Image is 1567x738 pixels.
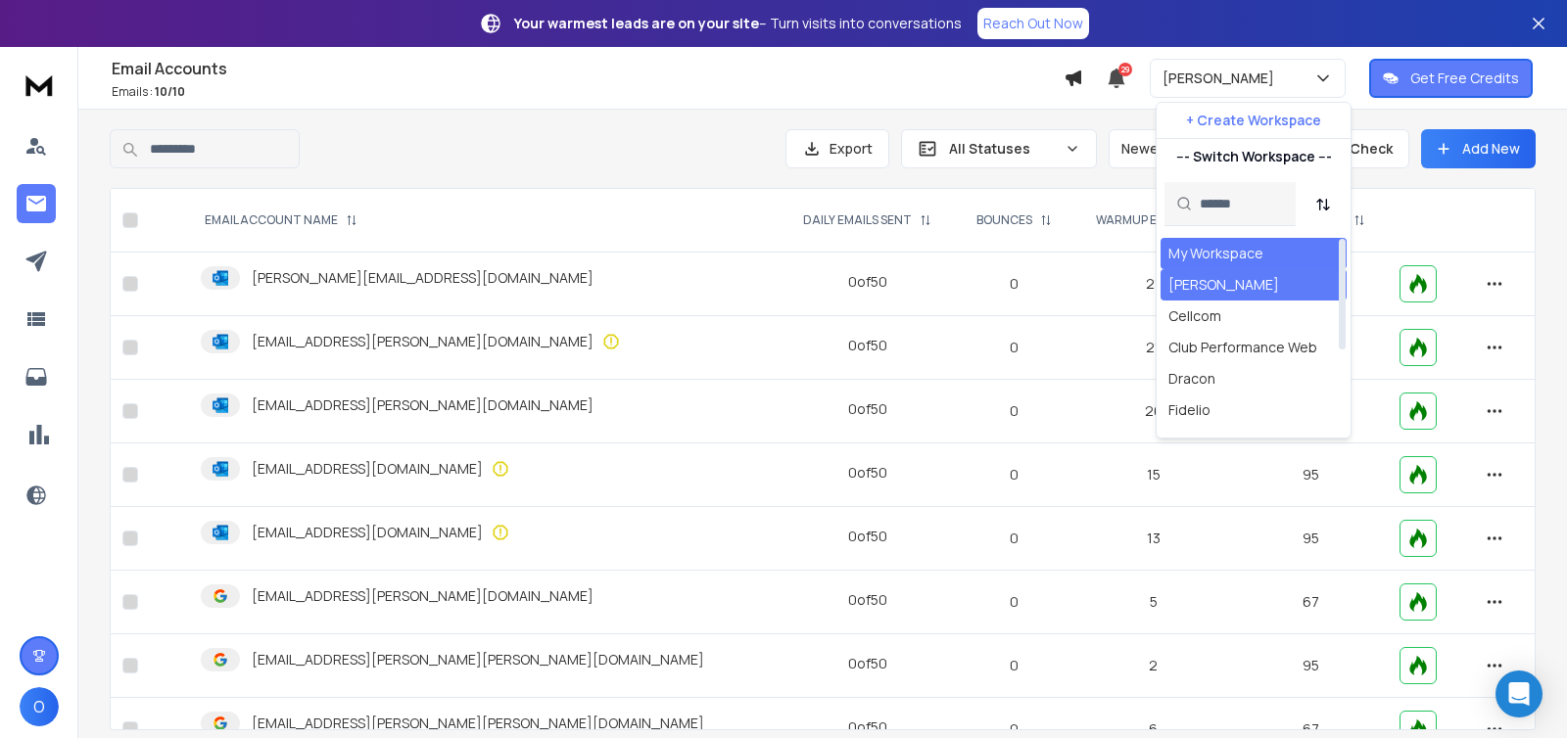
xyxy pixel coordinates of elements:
p: All Statuses [949,139,1057,159]
p: [EMAIL_ADDRESS][DOMAIN_NAME] [252,459,483,479]
div: 0 of 50 [848,336,887,355]
td: 5 [1073,571,1234,634]
div: [PERSON_NAME] [1168,275,1279,295]
p: Emails : [112,84,1064,100]
h1: Email Accounts [112,57,1064,80]
button: Export [785,129,889,168]
p: 0 [967,656,1061,675]
p: Get Free Credits [1410,69,1519,88]
p: [EMAIL_ADDRESS][DOMAIN_NAME] [252,523,483,542]
div: My Workspace [1168,244,1263,263]
span: 29 [1118,63,1132,76]
p: 0 [967,338,1061,357]
div: Dracon [1168,369,1215,389]
p: [EMAIL_ADDRESS][PERSON_NAME][PERSON_NAME][DOMAIN_NAME] [252,650,704,669]
div: Club Performance Web [1168,338,1317,357]
p: Reach Out Now [983,14,1083,33]
div: 0 of 50 [848,590,887,610]
button: + Create Workspace [1157,103,1351,138]
button: Add New [1421,129,1536,168]
strong: Your warmest leads are on your site [514,14,759,32]
p: [EMAIL_ADDRESS][PERSON_NAME][DOMAIN_NAME] [252,586,594,606]
div: 0 of 50 [848,527,887,546]
button: O [20,687,59,726]
p: WARMUP EMAILS [1096,212,1191,228]
td: 21 [1073,253,1234,316]
div: InspecVision [1168,432,1251,451]
p: 0 [967,401,1061,421]
p: 0 [967,592,1061,612]
td: 26 [1073,380,1234,443]
p: [PERSON_NAME] [1163,69,1282,88]
p: – Turn visits into conversations [514,14,962,33]
div: 0 of 50 [848,272,887,292]
p: 0 [967,529,1061,548]
p: 0 [967,465,1061,484]
p: + Create Workspace [1186,111,1321,130]
button: Get Free Credits [1369,59,1533,98]
td: 67 [1234,571,1388,634]
td: 95 [1234,507,1388,571]
p: --- Switch Workspace --- [1176,147,1332,166]
td: 95 [1234,443,1388,507]
td: 2 [1073,634,1234,698]
td: 21 [1073,316,1234,380]
div: 0 of 50 [848,399,887,419]
td: 13 [1073,507,1234,571]
p: BOUNCES [976,212,1032,228]
p: [EMAIL_ADDRESS][PERSON_NAME][DOMAIN_NAME] [252,332,594,351]
td: 15 [1073,443,1234,507]
td: 95 [1234,634,1388,698]
p: DAILY EMAILS SENT [803,212,912,228]
button: Sort by Sort A-Z [1304,185,1343,224]
span: 10 / 10 [155,83,185,100]
p: [PERSON_NAME][EMAIL_ADDRESS][DOMAIN_NAME] [252,268,594,288]
p: [EMAIL_ADDRESS][PERSON_NAME][PERSON_NAME][DOMAIN_NAME] [252,714,704,733]
p: 0 [967,274,1061,294]
p: [EMAIL_ADDRESS][PERSON_NAME][DOMAIN_NAME] [252,395,594,415]
div: Open Intercom Messenger [1496,670,1543,717]
div: 0 of 50 [848,654,887,673]
div: Cellcom [1168,306,1221,326]
img: logo [20,67,59,103]
div: 0 of 50 [848,717,887,737]
button: Newest [1109,129,1236,168]
a: Reach Out Now [977,8,1089,39]
div: EMAIL ACCOUNT NAME [205,212,357,228]
div: Fidelio [1168,400,1211,420]
div: 0 of 50 [848,463,887,483]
